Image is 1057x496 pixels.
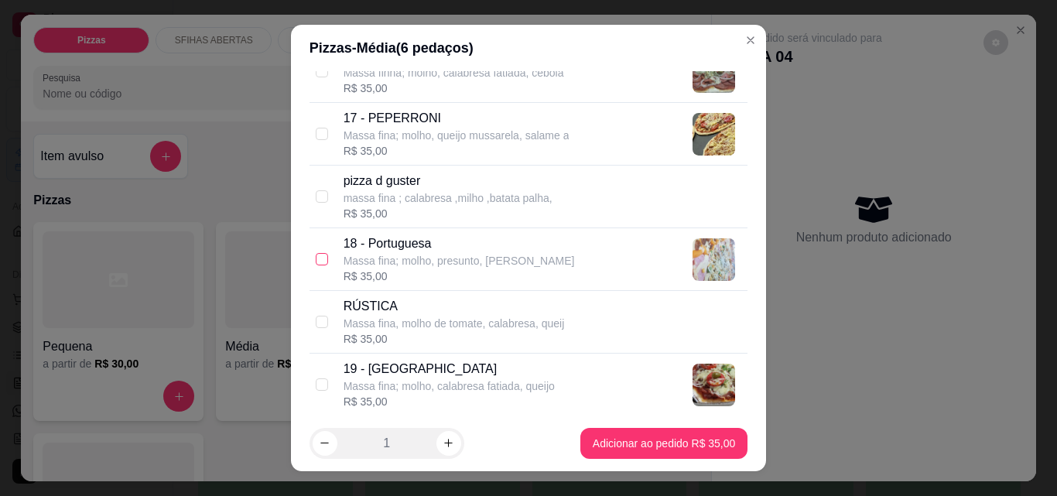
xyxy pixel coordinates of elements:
p: RÚSTICA [344,297,565,316]
button: decrease-product-quantity [313,431,337,456]
div: Pizzas - Média ( 6 pedaços) [310,37,748,59]
p: 1 [383,434,390,453]
button: increase-product-quantity [436,431,461,456]
p: Massa fina; molho, presunto, [PERSON_NAME] [344,253,575,269]
p: Massa finna; molho, calabresa fatiada, cebola [344,65,564,80]
img: product-image [693,364,735,406]
div: R$ 35,00 [344,143,570,159]
img: product-image [693,50,735,93]
p: pizza d guster [344,172,552,190]
button: Close [738,28,763,53]
div: R$ 35,00 [344,269,575,284]
p: massa fina ; calabresa ,milho ,batata palha, [344,190,552,206]
div: R$ 35,00 [344,331,565,347]
p: Massa fina, molho de tomate, calabresa, queij [344,316,565,331]
img: product-image [693,113,735,156]
p: 19 - [GEOGRAPHIC_DATA] [344,360,555,378]
p: Massa fina; molho, queijo mussarela, salame a [344,128,570,143]
button: Adicionar ao pedido R$ 35,00 [580,428,747,459]
div: R$ 35,00 [344,206,552,221]
p: 18 - Portuguesa [344,234,575,253]
p: Massa fina; molho, calabresa fatiada, queijo [344,378,555,394]
p: 17 - PEPERRONI [344,109,570,128]
img: product-image [693,238,735,281]
div: R$ 35,00 [344,80,564,96]
div: R$ 35,00 [344,394,555,409]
